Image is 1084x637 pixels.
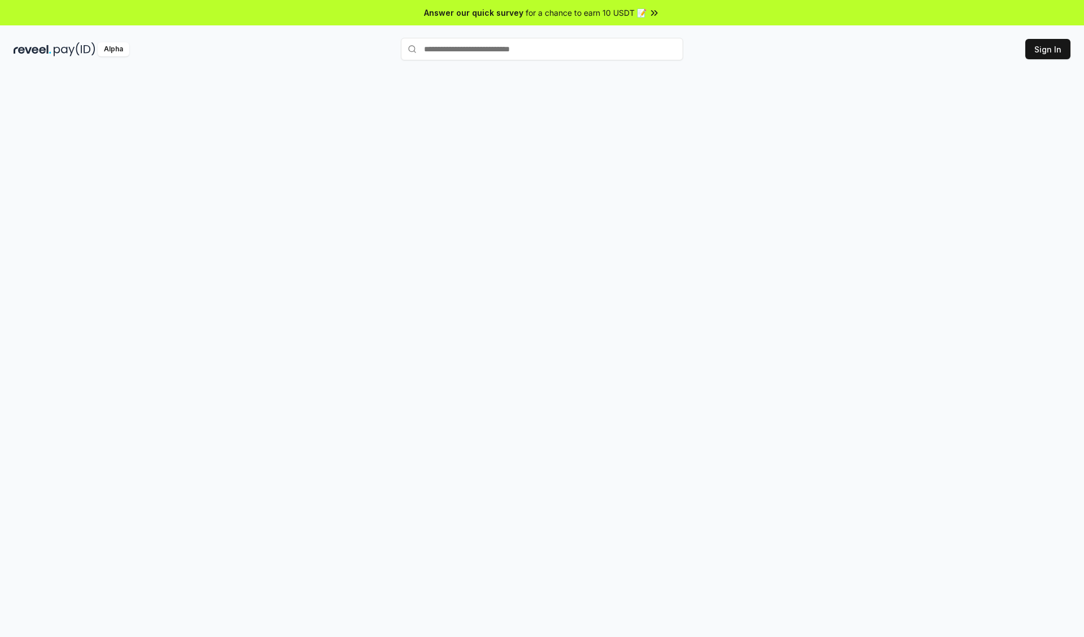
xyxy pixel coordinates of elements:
span: for a chance to earn 10 USDT 📝 [526,7,646,19]
div: Alpha [98,42,129,56]
img: pay_id [54,42,95,56]
button: Sign In [1025,39,1070,59]
span: Answer our quick survey [424,7,523,19]
img: reveel_dark [14,42,51,56]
